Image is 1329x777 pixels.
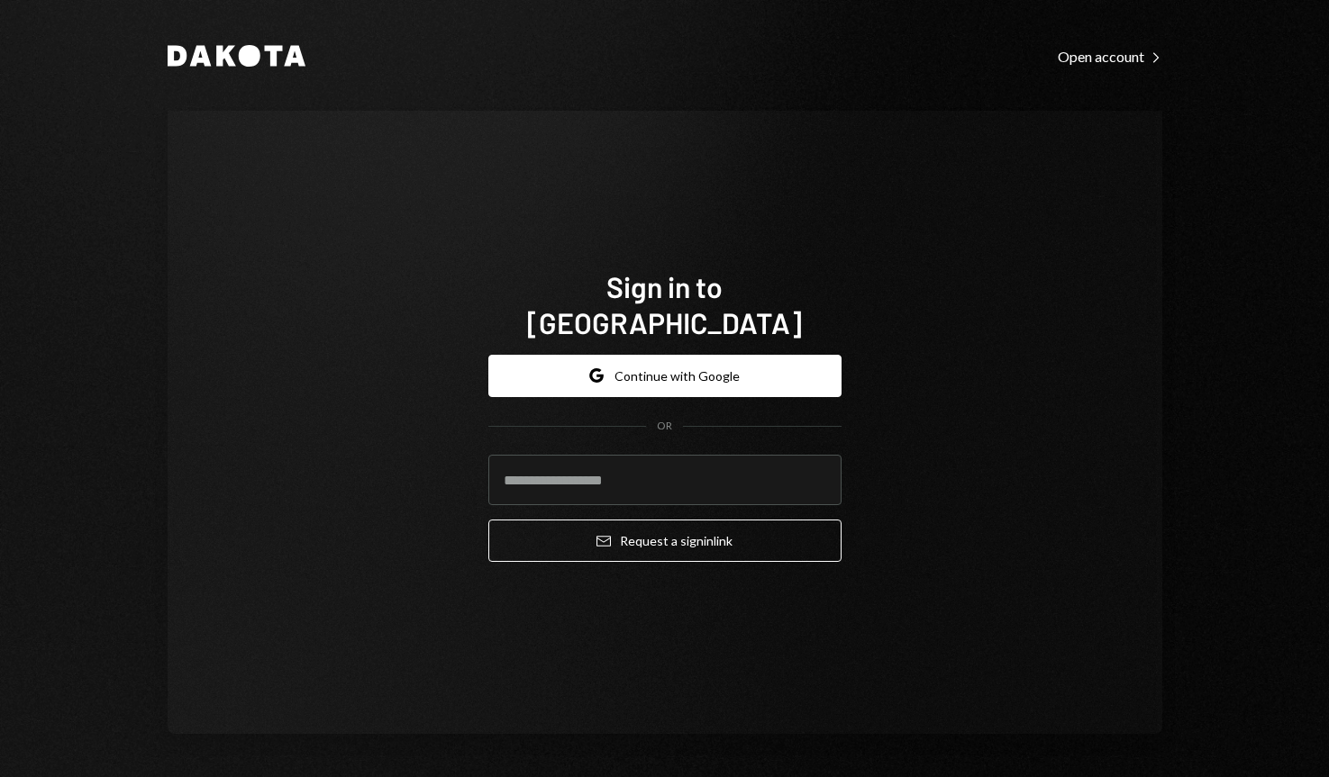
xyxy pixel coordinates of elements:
[657,419,672,434] div: OR
[488,520,842,562] button: Request a signinlink
[488,355,842,397] button: Continue with Google
[488,268,842,340] h1: Sign in to [GEOGRAPHIC_DATA]
[1058,46,1162,66] a: Open account
[1058,48,1162,66] div: Open account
